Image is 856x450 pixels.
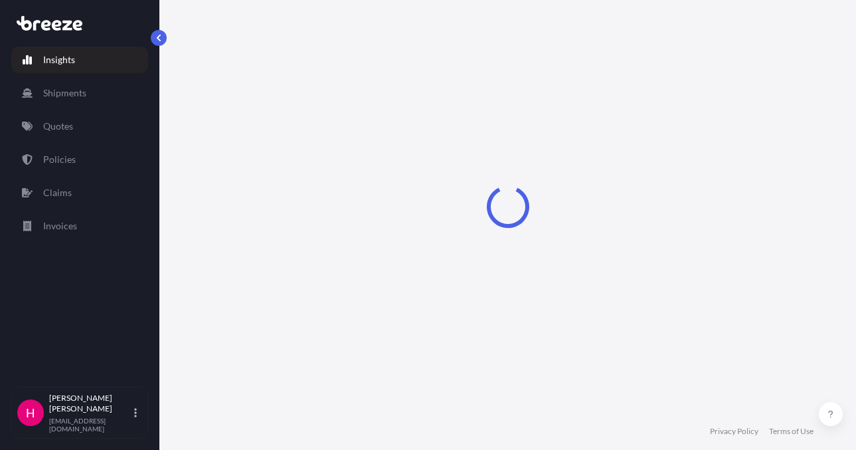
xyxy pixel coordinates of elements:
p: [EMAIL_ADDRESS][DOMAIN_NAME] [49,417,131,433]
a: Quotes [11,113,148,140]
span: H [26,406,35,419]
p: Claims [43,186,72,199]
p: Invoices [43,219,77,233]
a: Invoices [11,213,148,239]
a: Claims [11,179,148,206]
p: Insights [43,53,75,66]
a: Shipments [11,80,148,106]
p: Quotes [43,120,73,133]
p: Policies [43,153,76,166]
a: Policies [11,146,148,173]
p: Shipments [43,86,86,100]
p: [PERSON_NAME] [PERSON_NAME] [49,393,131,414]
a: Privacy Policy [710,426,758,437]
a: Terms of Use [769,426,813,437]
a: Insights [11,47,148,73]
